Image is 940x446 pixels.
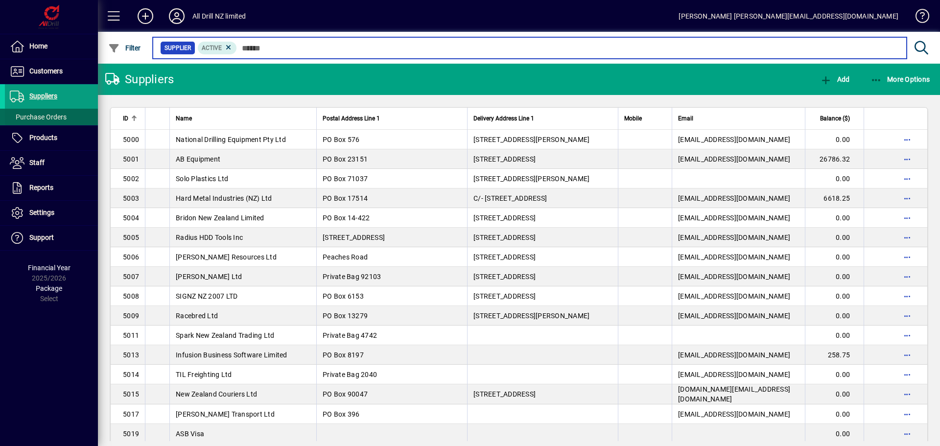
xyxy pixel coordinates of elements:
[805,188,864,208] td: 6618.25
[678,371,790,378] span: [EMAIL_ADDRESS][DOMAIN_NAME]
[176,351,287,359] span: Infusion Business Software Limited
[123,194,139,202] span: 5003
[323,175,368,183] span: PO Box 71037
[323,371,377,378] span: Private Bag 2040
[176,234,243,241] span: Radius HDD Tools Inc
[176,113,310,124] div: Name
[5,126,98,150] a: Products
[899,406,915,422] button: More options
[164,43,191,53] span: Supplier
[29,134,57,141] span: Products
[323,194,368,202] span: PO Box 17514
[36,284,62,292] span: Package
[805,267,864,286] td: 0.00
[5,109,98,125] a: Purchase Orders
[29,92,57,100] span: Suppliers
[5,201,98,225] a: Settings
[323,390,368,398] span: PO Box 90047
[820,113,850,124] span: Balance ($)
[899,132,915,147] button: More options
[323,292,364,300] span: PO Box 6153
[678,312,790,320] span: [EMAIL_ADDRESS][DOMAIN_NAME]
[805,149,864,169] td: 26786.32
[899,249,915,265] button: More options
[805,306,864,326] td: 0.00
[323,214,370,222] span: PO Box 14-422
[678,194,790,202] span: [EMAIL_ADDRESS][DOMAIN_NAME]
[678,273,790,281] span: [EMAIL_ADDRESS][DOMAIN_NAME]
[192,8,246,24] div: All Drill NZ limited
[678,214,790,222] span: [EMAIL_ADDRESS][DOMAIN_NAME]
[323,351,364,359] span: PO Box 8197
[176,253,277,261] span: [PERSON_NAME] Resources Ltd
[805,345,864,365] td: 258.75
[678,292,790,300] span: [EMAIL_ADDRESS][DOMAIN_NAME]
[473,312,589,320] span: [STREET_ADDRESS][PERSON_NAME]
[899,269,915,284] button: More options
[176,371,232,378] span: TIL Freighting Ltd
[805,228,864,247] td: 0.00
[811,113,859,124] div: Balance ($)
[176,410,275,418] span: [PERSON_NAME] Transport Ltd
[123,331,139,339] span: 5011
[624,113,666,124] div: Mobile
[899,386,915,402] button: More options
[473,155,536,163] span: [STREET_ADDRESS]
[820,75,849,83] span: Add
[29,67,63,75] span: Customers
[123,410,139,418] span: 5017
[899,426,915,442] button: More options
[473,253,536,261] span: [STREET_ADDRESS]
[473,194,547,202] span: C/- [STREET_ADDRESS]
[5,59,98,84] a: Customers
[323,331,377,339] span: Private Bag 4742
[176,113,192,124] span: Name
[624,113,642,124] span: Mobile
[899,367,915,382] button: More options
[176,331,274,339] span: Spark New Zealand Trading Ltd
[29,184,53,191] span: Reports
[176,312,218,320] span: Racebred Ltd
[679,8,898,24] div: [PERSON_NAME] [PERSON_NAME][EMAIL_ADDRESS][DOMAIN_NAME]
[123,113,128,124] span: ID
[323,136,360,143] span: PO Box 576
[678,155,790,163] span: [EMAIL_ADDRESS][DOMAIN_NAME]
[202,45,222,51] span: Active
[805,365,864,384] td: 0.00
[805,286,864,306] td: 0.00
[123,430,139,438] span: 5019
[176,194,272,202] span: Hard Metal Industries (NZ) Ltd
[323,155,368,163] span: PO Box 23151
[899,328,915,343] button: More options
[899,151,915,167] button: More options
[123,351,139,359] span: 5013
[805,404,864,424] td: 0.00
[123,371,139,378] span: 5014
[123,292,139,300] span: 5008
[108,44,141,52] span: Filter
[29,42,47,50] span: Home
[323,273,381,281] span: Private Bag 92103
[678,351,790,359] span: [EMAIL_ADDRESS][DOMAIN_NAME]
[5,176,98,200] a: Reports
[123,234,139,241] span: 5005
[473,214,536,222] span: [STREET_ADDRESS]
[5,151,98,175] a: Staff
[868,70,933,88] button: More Options
[899,347,915,363] button: More options
[29,234,54,241] span: Support
[123,155,139,163] span: 5001
[176,136,286,143] span: National Drilling Equipment Pty Ltd
[870,75,930,83] span: More Options
[28,264,70,272] span: Financial Year
[198,42,237,54] mat-chip: Activation Status: Active
[106,39,143,57] button: Filter
[123,136,139,143] span: 5000
[176,214,264,222] span: Bridon New Zealand Limited
[176,155,220,163] span: AB Equipment
[818,70,852,88] button: Add
[323,234,385,241] span: [STREET_ADDRESS]
[805,208,864,228] td: 0.00
[29,209,54,216] span: Settings
[323,113,380,124] span: Postal Address Line 1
